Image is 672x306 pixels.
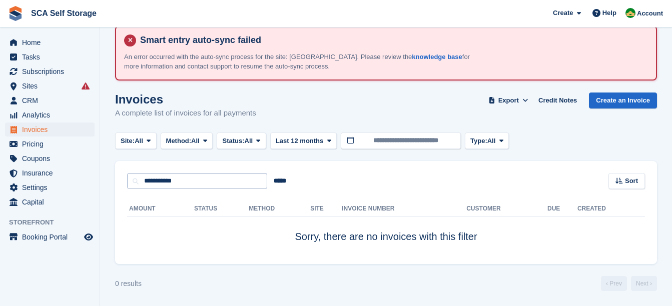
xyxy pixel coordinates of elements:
[5,50,95,64] a: menu
[9,217,100,227] span: Storefront
[5,108,95,122] a: menu
[5,195,95,209] a: menu
[5,151,95,165] a: menu
[217,132,266,149] button: Status: All
[22,230,82,244] span: Booking Portal
[22,122,82,136] span: Invoices
[577,201,645,217] th: Created
[222,136,244,146] span: Status:
[466,201,547,217] th: Customer
[465,132,509,149] button: Type: All
[8,6,23,21] img: stora-icon-8386f47178a22dfd0bd8f6a31ec36ba5ce8667c1dd55bd0f319d3a0aa187defe.svg
[194,201,249,217] th: Status
[5,122,95,136] a: menu
[5,64,95,78] a: menu
[82,82,90,90] i: Smart entry sync failures have occurred
[124,52,474,71] p: An error occurred with the auto-sync process for the site: [GEOGRAPHIC_DATA]. Please review the f...
[599,276,659,291] nav: Page
[27,5,101,21] a: SCA Self Storage
[547,201,577,217] th: Due
[5,180,95,194] a: menu
[22,108,82,122] span: Analytics
[115,107,256,119] p: A complete list of invoices for all payments
[249,201,310,217] th: Method
[22,93,82,107] span: CRM
[135,136,143,146] span: All
[5,230,95,244] a: menu
[83,231,95,243] a: Preview store
[498,95,519,105] span: Export
[412,53,462,60] a: knowledge base
[487,136,496,146] span: All
[270,132,337,149] button: Last 12 months
[470,136,487,146] span: Type:
[191,136,200,146] span: All
[5,93,95,107] a: menu
[601,276,627,291] a: Previous
[486,92,530,109] button: Export
[602,8,616,18] span: Help
[22,79,82,93] span: Sites
[22,195,82,209] span: Capital
[5,35,95,49] a: menu
[115,132,157,149] button: Site: All
[115,278,142,289] div: 0 results
[631,276,657,291] a: Next
[22,35,82,49] span: Home
[121,136,135,146] span: Site:
[166,136,192,146] span: Method:
[245,136,253,146] span: All
[22,50,82,64] span: Tasks
[637,8,663,18] span: Account
[625,176,638,186] span: Sort
[295,231,477,242] span: Sorry, there are no invoices with this filter
[310,201,342,217] th: Site
[127,201,194,217] th: Amount
[5,137,95,151] a: menu
[22,137,82,151] span: Pricing
[589,92,657,109] a: Create an Invoice
[22,166,82,180] span: Insurance
[22,64,82,78] span: Subscriptions
[5,166,95,180] a: menu
[5,79,95,93] a: menu
[553,8,573,18] span: Create
[115,92,256,106] h1: Invoices
[22,151,82,165] span: Coupons
[22,180,82,194] span: Settings
[136,34,648,46] h4: Smart entry auto-sync failed
[534,92,581,109] a: Credit Notes
[161,132,213,149] button: Method: All
[342,201,466,217] th: Invoice Number
[276,136,323,146] span: Last 12 months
